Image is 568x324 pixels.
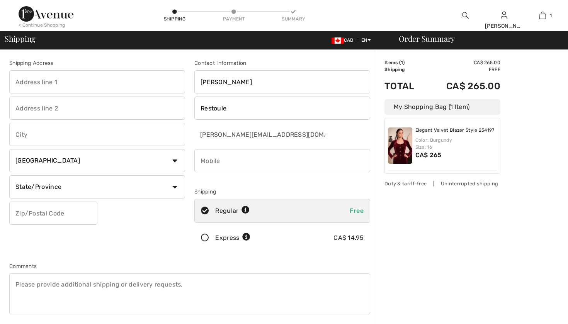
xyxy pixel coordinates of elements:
[550,12,552,19] span: 1
[384,66,426,73] td: Shipping
[5,35,36,42] span: Shipping
[163,15,186,22] div: Shipping
[332,37,357,43] span: CAD
[426,59,500,66] td: CA$ 265.00
[9,202,97,225] input: Zip/Postal Code
[415,137,497,151] div: Color: Burgundy Size: 16
[384,99,500,115] div: My Shopping Bag (1 Item)
[194,59,370,67] div: Contact Information
[361,37,371,43] span: EN
[194,188,370,196] div: Shipping
[501,12,507,19] a: Sign In
[333,233,364,243] div: CA$ 14.95
[194,123,326,146] input: E-mail
[426,73,500,99] td: CA$ 265.00
[415,151,442,159] span: CA$ 265
[384,73,426,99] td: Total
[462,11,469,20] img: search the website
[194,70,370,93] input: First name
[9,123,185,146] input: City
[388,127,412,164] img: Elegant Velvet Blazer Style 254197
[9,70,185,93] input: Address line 1
[194,149,370,172] input: Mobile
[539,11,546,20] img: My Bag
[9,262,370,270] div: Comments
[223,15,246,22] div: Payment
[401,60,403,65] span: 1
[415,127,495,134] a: Elegant Velvet Blazer Style 254197
[384,180,500,187] div: Duty & tariff-free | Uninterrupted shipping
[332,37,344,44] img: Canadian Dollar
[485,22,523,30] div: [PERSON_NAME]
[194,97,370,120] input: Last name
[215,206,250,215] div: Regular
[19,6,73,22] img: 1ère Avenue
[389,35,563,42] div: Order Summary
[9,97,185,120] input: Address line 2
[524,11,561,20] a: 1
[501,11,507,20] img: My Info
[426,66,500,73] td: Free
[282,15,305,22] div: Summary
[215,233,250,243] div: Express
[350,207,364,214] span: Free
[384,59,426,66] td: Items ( )
[9,59,185,67] div: Shipping Address
[19,22,65,29] div: < Continue Shopping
